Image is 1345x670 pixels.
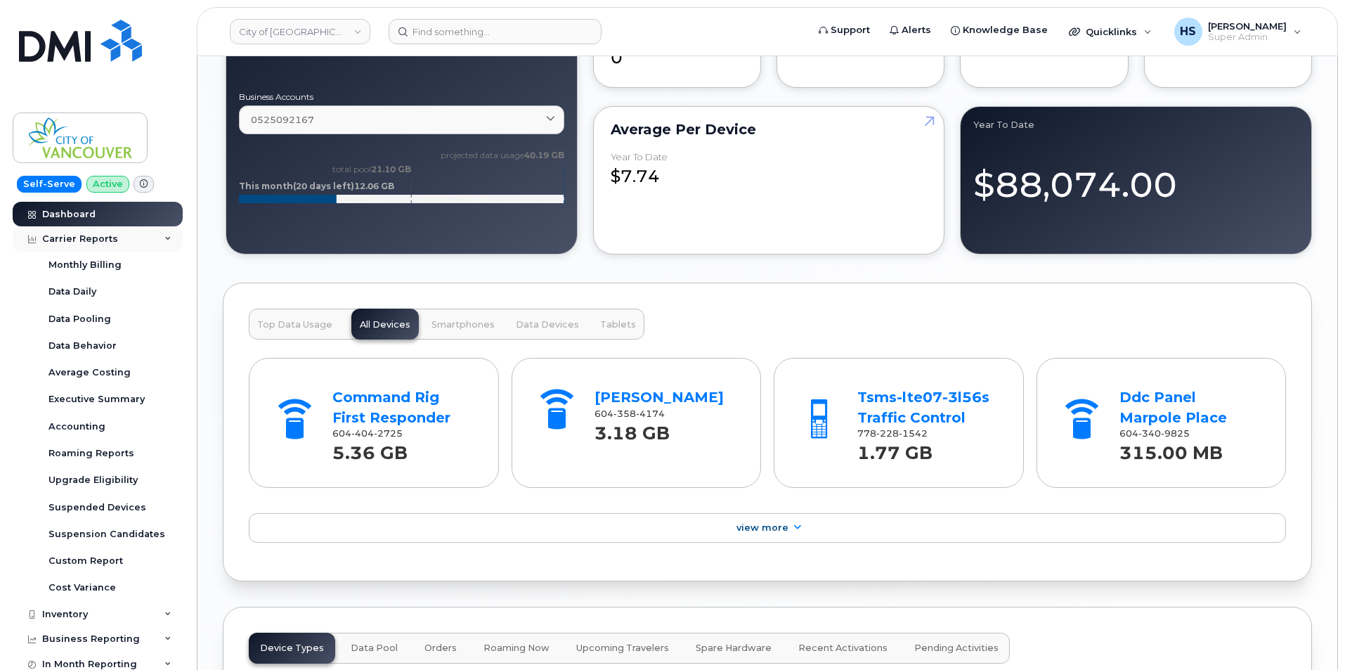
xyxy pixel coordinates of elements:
[1208,20,1287,32] span: [PERSON_NAME]
[441,150,564,160] text: projected data usage
[600,319,636,330] span: Tablets
[351,643,398,654] span: Data Pool
[899,428,928,439] span: 1542
[876,428,899,439] span: 228
[914,643,999,654] span: Pending Activities
[1119,389,1227,426] a: Ddc Panel Marpole Place
[1059,18,1162,46] div: Quicklinks
[611,124,928,135] div: Average per Device
[524,150,564,160] tspan: 40.19 GB
[354,181,394,191] tspan: 12.06 GB
[696,643,772,654] span: Spare Hardware
[594,415,670,444] strong: 3.18 GB
[332,164,411,174] text: total pool
[483,643,550,654] span: Roaming Now
[293,181,354,191] tspan: (20 days left)
[941,16,1058,44] a: Knowledge Base
[1161,428,1190,439] span: 9825
[257,319,332,330] span: Top Data Usage
[423,309,503,340] button: Smartphones
[613,408,636,419] span: 358
[880,16,941,44] a: Alerts
[230,19,370,44] a: City of Vancouver
[332,428,403,439] span: 604
[857,428,928,439] span: 778
[239,93,564,101] label: Business Accounts
[736,522,788,533] span: View More
[239,181,293,191] tspan: This month
[798,643,888,654] span: Recent Activations
[351,428,374,439] span: 404
[902,23,931,37] span: Alerts
[239,105,564,134] a: 0525092167
[1086,26,1137,37] span: Quicklinks
[1119,428,1190,439] span: 604
[332,389,450,426] a: Command Rig First Responder
[1138,428,1161,439] span: 340
[963,23,1048,37] span: Knowledge Base
[611,152,668,162] div: Year to Date
[973,120,1299,131] div: Year to Date
[1180,23,1196,40] span: HS
[594,389,724,406] a: [PERSON_NAME]
[249,513,1286,543] a: View More
[389,19,602,44] input: Find something...
[636,408,665,419] span: 4174
[431,319,495,330] span: Smartphones
[831,23,870,37] span: Support
[251,113,314,127] span: 0525092167
[611,152,928,188] div: $7.74
[857,389,989,426] a: Tsms-lte07-3l56s Traffic Control
[516,319,579,330] span: Data Devices
[576,643,669,654] span: Upcoming Travelers
[592,309,644,340] button: Tablets
[507,309,587,340] button: Data Devices
[1164,18,1311,46] div: Heather Space
[857,434,933,463] strong: 1.77 GB
[249,309,341,340] button: Top Data Usage
[374,428,403,439] span: 2725
[809,16,880,44] a: Support
[332,434,408,463] strong: 5.36 GB
[1119,434,1223,463] strong: 315.00 MB
[1208,32,1287,43] span: Super Admin
[371,164,411,174] tspan: 21.10 GB
[594,408,665,419] span: 604
[973,148,1299,209] div: $88,074.00
[424,643,457,654] span: Orders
